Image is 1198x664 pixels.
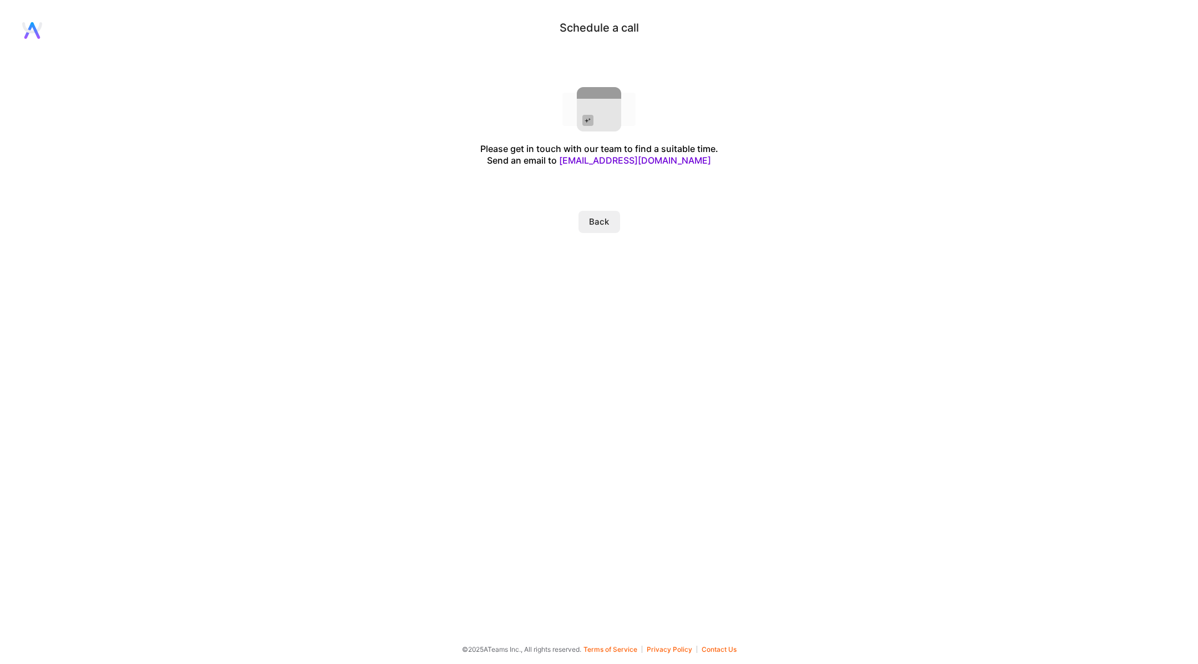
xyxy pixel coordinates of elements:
a: [EMAIL_ADDRESS][DOMAIN_NAME] [559,155,711,166]
span: © 2025 ATeams Inc., All rights reserved. [462,643,581,655]
button: Contact Us [702,646,737,653]
button: Terms of Service [583,646,642,653]
div: Schedule a call [560,22,639,34]
div: Please get in touch with our team to find a suitable time. Send an email to [480,143,718,166]
button: Back [578,211,620,233]
button: Privacy Policy [647,646,697,653]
